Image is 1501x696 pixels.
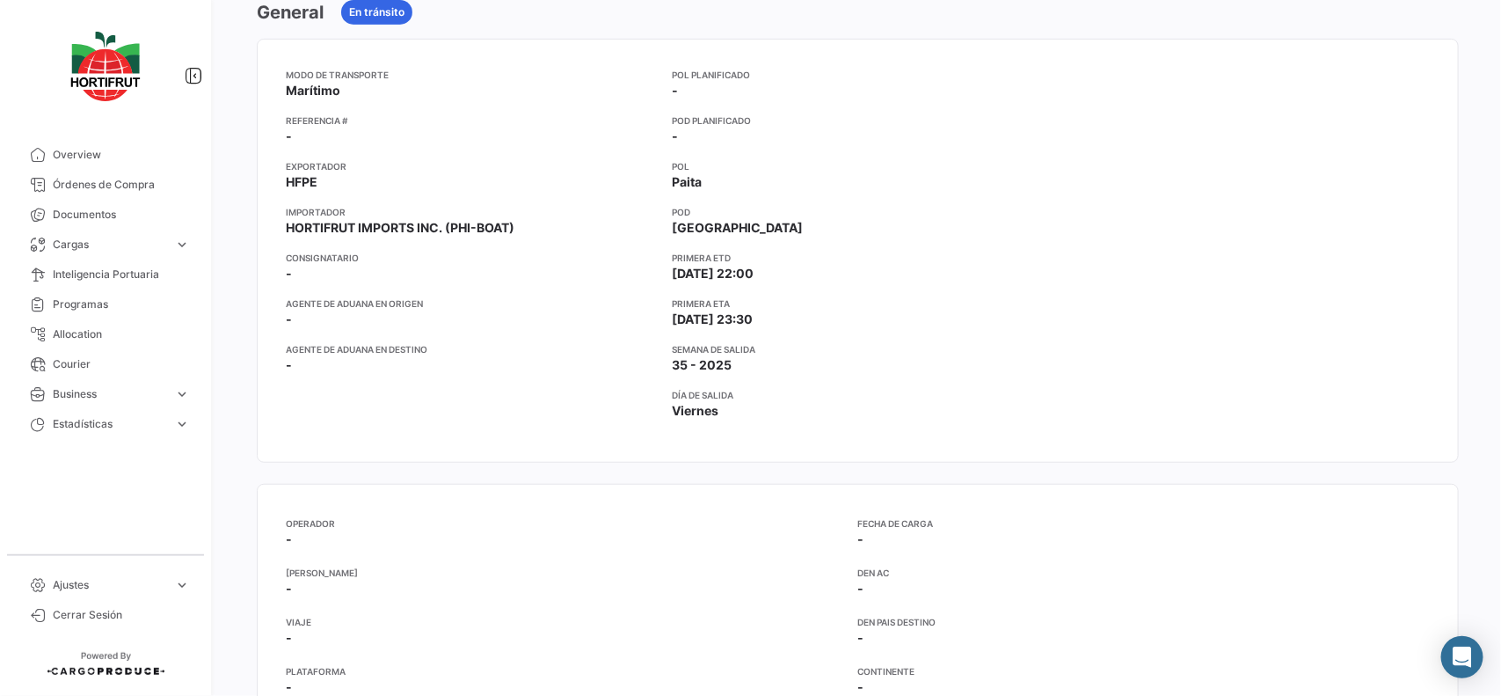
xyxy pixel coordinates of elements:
[286,128,292,145] span: -
[1441,636,1483,678] div: Abrir Intercom Messenger
[53,386,167,402] span: Business
[14,319,197,349] a: Allocation
[858,531,864,546] span: -
[286,265,292,282] span: -
[53,607,190,623] span: Cerrar Sesión
[286,566,858,580] app-card-info-title: [PERSON_NAME]
[286,205,658,219] app-card-info-title: Importador
[672,219,803,237] span: [GEOGRAPHIC_DATA]
[53,177,190,193] span: Órdenes de Compra
[286,342,658,356] app-card-info-title: Agente de Aduana en Destino
[286,679,292,694] span: -
[858,581,864,596] span: -
[672,159,1044,173] app-card-info-title: POL
[286,82,340,99] span: Marítimo
[53,326,190,342] span: Allocation
[858,566,1431,580] app-card-info-title: DEN AC
[286,297,658,311] app-card-info-title: Agente de Aduana en Origen
[672,388,1044,402] app-card-info-title: Día de Salida
[53,356,190,372] span: Courier
[53,207,190,223] span: Documentos
[286,68,658,82] app-card-info-title: Modo de Transporte
[14,260,197,289] a: Inteligencia Portuaria
[14,289,197,319] a: Programas
[14,140,197,170] a: Overview
[286,517,858,531] app-card-info-title: OPERADOR
[286,581,292,596] span: -
[672,356,732,374] span: 35 - 2025
[286,630,292,645] span: -
[858,664,1431,678] app-card-info-title: CONTINENTE
[62,21,149,112] img: logo-hortifrut.svg
[672,402,718,420] span: Viernes
[174,237,190,253] span: expand_more
[858,615,1431,629] app-card-info-title: DEN PAIS DESTINO
[53,577,167,593] span: Ajustes
[286,114,658,128] app-card-info-title: Referencia #
[672,342,1044,356] app-card-info-title: Semana de Salida
[53,297,190,312] span: Programas
[14,200,197,230] a: Documentos
[672,311,753,328] span: [DATE] 23:30
[858,679,864,694] span: -
[174,386,190,402] span: expand_more
[672,205,1044,219] app-card-info-title: POD
[286,173,317,191] span: HFPE
[14,349,197,379] a: Courier
[349,4,404,20] span: En tránsito
[286,531,292,546] span: -
[672,251,1044,265] app-card-info-title: Primera ETD
[858,517,1431,531] app-card-info-title: FECHA DE CARGA
[672,265,754,282] span: [DATE] 22:00
[286,311,292,328] span: -
[286,356,292,374] span: -
[53,147,190,163] span: Overview
[174,577,190,593] span: expand_more
[286,615,858,629] app-card-info-title: VIAJE
[286,219,514,237] span: HORTIFRUT IMPORTS INC. (PHI-BOAT)
[53,267,190,282] span: Inteligencia Portuaria
[14,170,197,200] a: Órdenes de Compra
[53,237,167,253] span: Cargas
[672,114,1044,128] app-card-info-title: POD Planificado
[672,173,702,191] span: Paita
[672,82,678,99] span: -
[672,128,678,145] span: -
[286,159,658,173] app-card-info-title: Exportador
[286,664,858,678] app-card-info-title: PLATAFORMA
[286,251,658,265] app-card-info-title: Consignatario
[53,416,167,432] span: Estadísticas
[174,416,190,432] span: expand_more
[672,68,1044,82] app-card-info-title: POL Planificado
[672,297,1044,311] app-card-info-title: Primera ETA
[858,630,864,645] span: -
